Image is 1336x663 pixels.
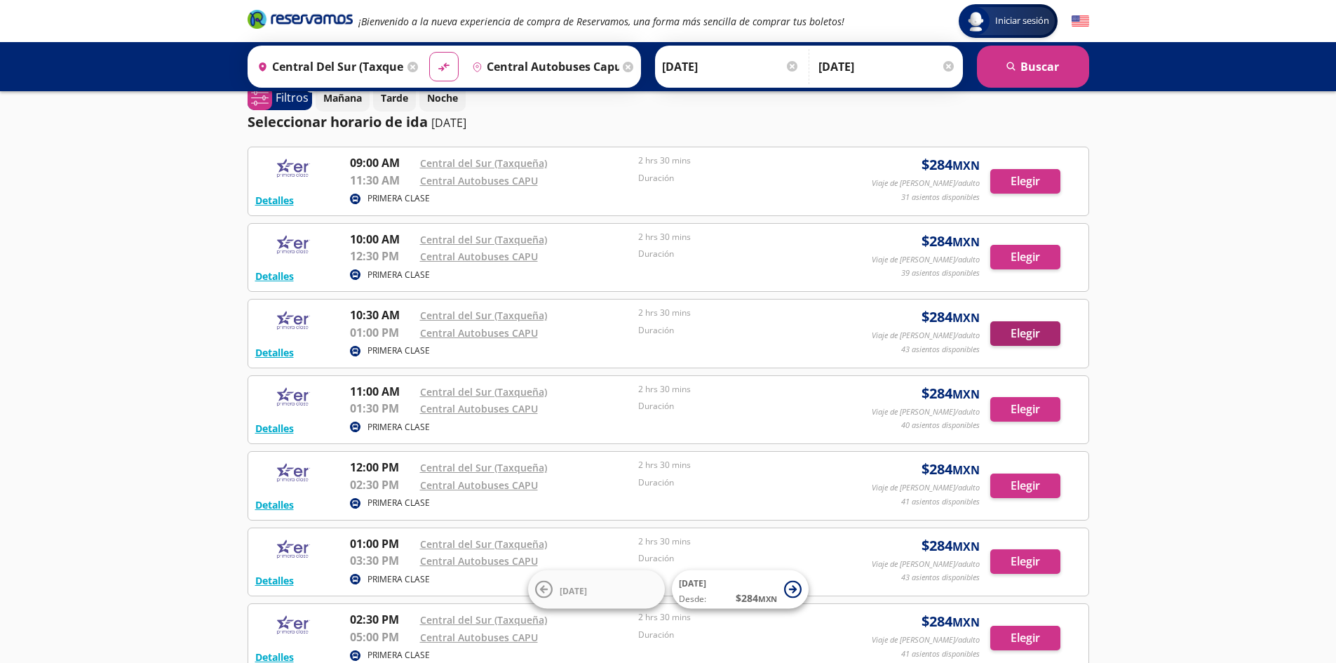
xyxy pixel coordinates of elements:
[255,421,294,436] button: Detalles
[255,193,294,208] button: Detalles
[638,154,850,167] p: 2 hrs 30 mins
[420,631,538,644] a: Central Autobuses CAPU
[350,383,413,400] p: 11:00 AM
[990,626,1060,650] button: Elegir
[350,172,413,189] p: 11:30 AM
[952,539,980,554] small: MXN
[872,330,980,342] p: Viaje de [PERSON_NAME]/adulto
[367,421,430,434] p: PRIMERA CLASE
[255,345,294,360] button: Detalles
[248,8,353,34] a: Brand Logo
[922,611,980,632] span: $ 284
[248,8,353,29] i: Brand Logo
[420,174,538,187] a: Central Autobuses CAPU
[373,84,416,112] button: Tarde
[248,86,312,110] button: 0Filtros
[420,156,547,170] a: Central del Sur (Taxqueña)
[420,461,547,474] a: Central del Sur (Taxqueña)
[990,321,1060,346] button: Elegir
[381,91,408,105] p: Tarde
[316,84,370,112] button: Mañana
[638,552,850,565] p: Duración
[922,154,980,175] span: $ 284
[679,593,706,605] span: Desde:
[350,248,413,264] p: 12:30 PM
[990,474,1060,498] button: Elegir
[367,573,430,586] p: PRIMERA CLASE
[358,15,844,28] em: ¡Bienvenido a la nueva experiencia de compra de Reservamos, una forma más sencilla de comprar tus...
[901,572,980,584] p: 43 asientos disponibles
[350,231,413,248] p: 10:00 AM
[255,459,332,487] img: RESERVAMOS
[367,344,430,357] p: PRIMERA CLASE
[350,400,413,417] p: 01:30 PM
[560,584,587,596] span: [DATE]
[255,383,332,411] img: RESERVAMOS
[638,535,850,548] p: 2 hrs 30 mins
[872,634,980,646] p: Viaje de [PERSON_NAME]/adulto
[367,269,430,281] p: PRIMERA CLASE
[367,649,430,662] p: PRIMERA CLASE
[350,307,413,323] p: 10:30 AM
[922,383,980,404] span: $ 284
[901,420,980,431] p: 40 asientos disponibles
[255,231,332,259] img: RESERVAMOS
[528,570,665,609] button: [DATE]
[350,459,413,476] p: 12:00 PM
[420,537,547,551] a: Central del Sur (Taxqueña)
[638,172,850,185] p: Duración
[952,158,980,173] small: MXN
[901,496,980,508] p: 41 asientos disponibles
[990,14,1055,28] span: Iniciar sesión
[872,406,980,418] p: Viaje de [PERSON_NAME]/adulto
[638,400,850,413] p: Duración
[922,307,980,328] span: $ 284
[1072,13,1089,30] button: English
[922,459,980,480] span: $ 284
[419,84,466,112] button: Noche
[252,49,405,84] input: Buscar Origen
[420,385,547,399] a: Central del Sur (Taxqueña)
[638,383,850,396] p: 2 hrs 30 mins
[818,49,956,84] input: Opcional
[420,613,547,627] a: Central del Sur (Taxqueña)
[350,552,413,569] p: 03:30 PM
[901,267,980,279] p: 39 asientos disponibles
[255,269,294,283] button: Detalles
[638,476,850,489] p: Duración
[350,154,413,171] p: 09:00 AM
[466,49,619,84] input: Buscar Destino
[420,326,538,340] a: Central Autobuses CAPU
[990,397,1060,422] button: Elegir
[638,459,850,471] p: 2 hrs 30 mins
[276,89,309,106] p: Filtros
[901,192,980,203] p: 31 asientos disponibles
[922,535,980,556] span: $ 284
[420,250,538,263] a: Central Autobuses CAPU
[990,169,1060,194] button: Elegir
[420,233,547,246] a: Central del Sur (Taxqueña)
[350,611,413,628] p: 02:30 PM
[248,112,428,133] p: Seleccionar horario de ida
[638,324,850,337] p: Duración
[367,497,430,509] p: PRIMERA CLASE
[952,615,980,630] small: MXN
[872,482,980,494] p: Viaje de [PERSON_NAME]/adulto
[901,648,980,660] p: 41 asientos disponibles
[350,476,413,493] p: 02:30 PM
[255,154,332,182] img: RESERVAMOS
[952,310,980,326] small: MXN
[420,402,538,415] a: Central Autobuses CAPU
[922,231,980,252] span: $ 284
[255,497,294,512] button: Detalles
[679,577,706,589] span: [DATE]
[977,46,1089,88] button: Buscar
[901,344,980,356] p: 43 asientos disponibles
[638,611,850,624] p: 2 hrs 30 mins
[952,387,980,402] small: MXN
[350,629,413,645] p: 05:00 PM
[736,591,777,605] span: $ 284
[872,254,980,266] p: Viaje de [PERSON_NAME]/adulto
[420,309,547,322] a: Central del Sur (Taxqueña)
[990,549,1060,574] button: Elegir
